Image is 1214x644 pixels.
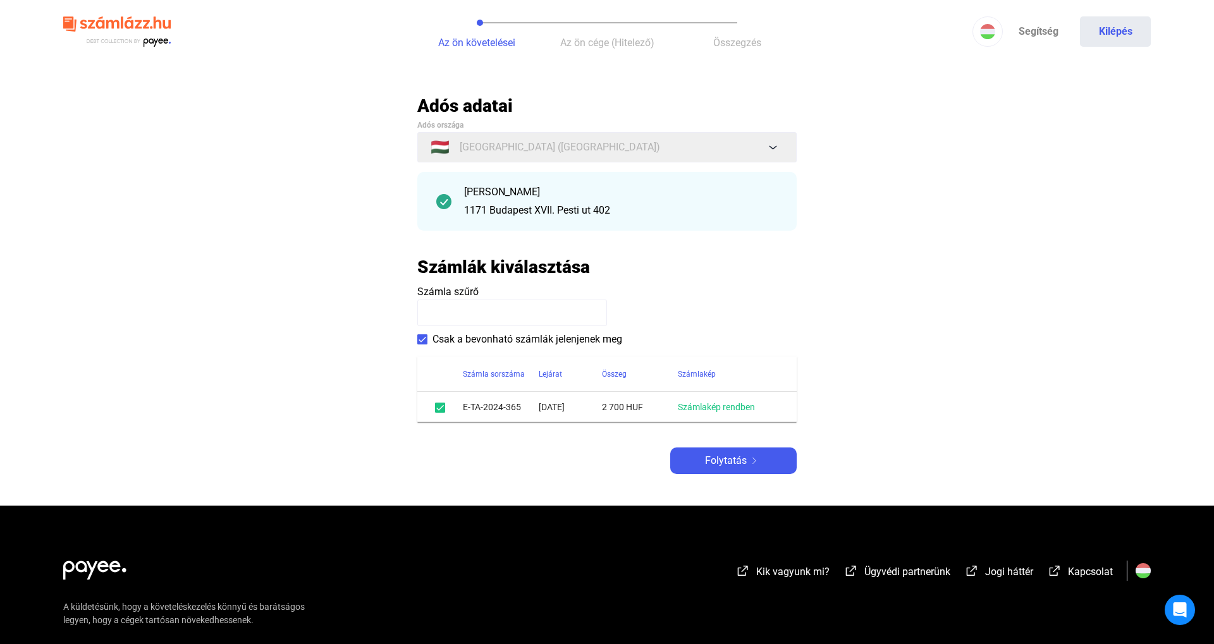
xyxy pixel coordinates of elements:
span: Folytatás [705,453,747,468]
div: Open Intercom Messenger [1165,595,1195,625]
span: Az ön cége (Hitelező) [560,37,654,49]
button: Folytatásarrow-right-white [670,447,797,474]
h2: Számlák kiválasztása [417,256,590,278]
img: HU [980,24,995,39]
span: 🇭🇺 [431,140,450,155]
div: [PERSON_NAME] [464,185,778,200]
span: Kik vagyunk mi? [756,566,830,578]
img: checkmark-darker-green-circle [436,194,451,209]
td: 2 700 HUF [602,392,678,422]
span: Kapcsolat [1068,566,1113,578]
div: Összeg [602,367,678,382]
div: Összeg [602,367,627,382]
a: Segítség [1003,16,1074,47]
a: Számlakép rendben [678,402,755,412]
td: E-TA-2024-365 [463,392,539,422]
img: white-payee-white-dot.svg [63,554,126,580]
img: external-link-white [1047,564,1062,577]
div: Számlakép [678,367,716,382]
button: HU [972,16,1003,47]
div: Számlakép [678,367,782,382]
a: external-link-whiteKapcsolat [1047,568,1113,580]
span: Az ön követelései [438,37,515,49]
span: Számla szűrő [417,286,479,298]
img: external-link-white [735,564,751,577]
span: Összegzés [713,37,761,49]
div: Számla sorszáma [463,367,525,382]
img: external-link-white [964,564,979,577]
a: external-link-whiteKik vagyunk mi? [735,568,830,580]
div: Lejárat [539,367,562,382]
img: external-link-white [843,564,859,577]
img: HU.svg [1136,563,1151,578]
div: Számla sorszáma [463,367,539,382]
div: Lejárat [539,367,602,382]
a: external-link-whiteÜgyvédi partnerünk [843,568,950,580]
div: 1171 Budapest XVII. Pesti ut 402 [464,203,778,218]
span: [GEOGRAPHIC_DATA] ([GEOGRAPHIC_DATA]) [460,140,660,155]
a: external-link-whiteJogi háttér [964,568,1033,580]
img: arrow-right-white [747,458,762,464]
span: Adós országa [417,121,463,130]
span: Jogi háttér [985,566,1033,578]
button: Kilépés [1080,16,1151,47]
span: Csak a bevonható számlák jelenjenek meg [432,332,622,347]
td: [DATE] [539,392,602,422]
h2: Adós adatai [417,95,797,117]
span: Ügyvédi partnerünk [864,566,950,578]
button: 🇭🇺[GEOGRAPHIC_DATA] ([GEOGRAPHIC_DATA]) [417,132,797,162]
img: szamlazzhu-logo [63,11,171,52]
